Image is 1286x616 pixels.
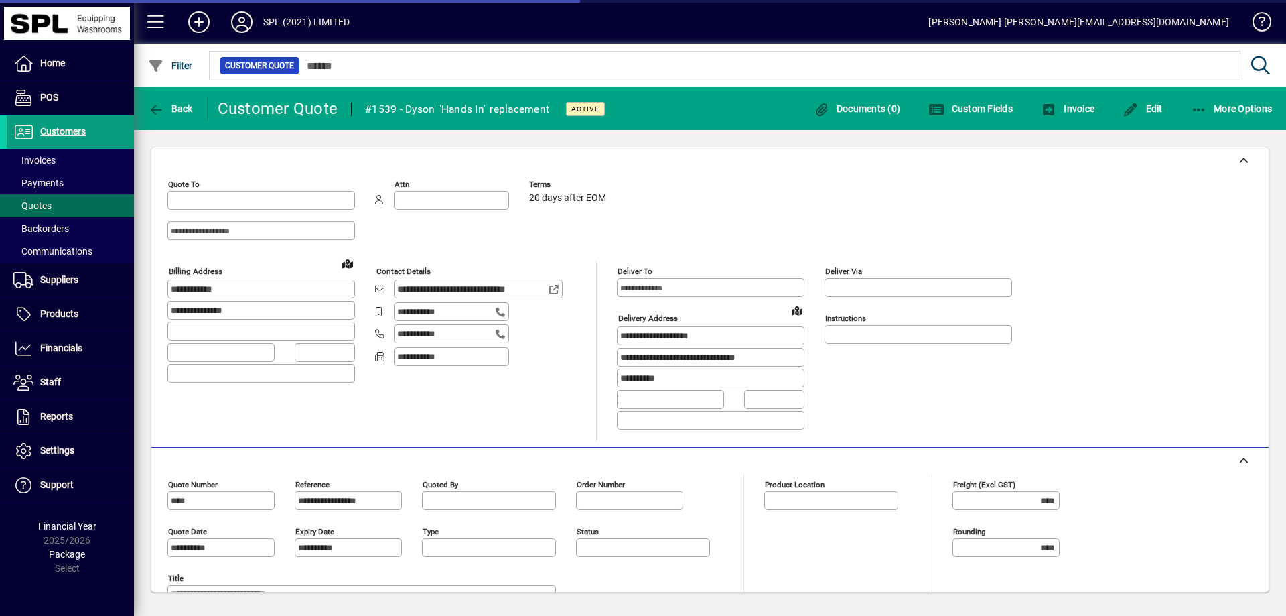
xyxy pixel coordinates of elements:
button: Documents (0) [810,97,904,121]
span: Reports [40,411,73,422]
a: POS [7,81,134,115]
button: Custom Fields [925,97,1016,121]
mat-label: Quote number [168,479,218,489]
button: More Options [1188,97,1276,121]
span: Communications [13,246,92,257]
span: Quotes [13,200,52,211]
a: Settings [7,434,134,468]
span: Documents (0) [813,103,900,114]
mat-label: Title [168,573,184,582]
mat-label: Quote To [168,180,200,189]
span: Invoice [1041,103,1094,114]
mat-label: Deliver via [825,267,862,276]
span: Edit [1123,103,1163,114]
span: Settings [40,445,74,456]
a: Backorders [7,217,134,240]
a: Staff [7,366,134,399]
button: Add [177,10,220,34]
mat-label: Freight (excl GST) [953,479,1015,489]
span: Filter [148,60,193,71]
span: Staff [40,377,61,387]
button: Invoice [1038,97,1098,121]
span: Customers [40,126,86,137]
a: Products [7,298,134,331]
mat-label: Type [423,526,439,536]
mat-label: Attn [395,180,409,189]
a: Support [7,469,134,502]
div: [PERSON_NAME] [PERSON_NAME][EMAIL_ADDRESS][DOMAIN_NAME] [928,11,1229,33]
a: Suppliers [7,263,134,297]
span: Terms [529,180,610,189]
span: POS [40,92,58,103]
app-page-header-button: Back [134,97,208,121]
div: #1539 - Dyson "Hands In" replacement [365,99,549,120]
div: SPL (2021) LIMITED [263,11,350,33]
a: Financials [7,332,134,365]
span: Home [40,58,65,68]
span: Financials [40,343,82,353]
span: Customer Quote [225,59,294,72]
a: Payments [7,172,134,194]
a: View on map [337,253,358,274]
mat-label: Order number [577,479,625,489]
mat-label: Status [577,526,599,536]
a: Invoices [7,149,134,172]
mat-label: Expiry date [295,526,334,536]
mat-label: Rounding [953,526,985,536]
span: Support [40,479,74,490]
button: Back [145,97,196,121]
a: Communications [7,240,134,263]
mat-label: Product location [765,479,825,489]
span: Back [148,103,193,114]
span: Products [40,308,78,319]
a: Quotes [7,194,134,217]
mat-label: Deliver To [618,267,652,276]
a: View on map [786,300,808,321]
mat-label: Quoted by [423,479,458,489]
span: Package [49,549,85,560]
span: Payments [13,178,64,188]
span: Financial Year [38,521,96,532]
button: Profile [220,10,263,34]
a: Reports [7,400,134,434]
span: Custom Fields [928,103,1013,114]
a: Knowledge Base [1242,3,1269,46]
mat-label: Instructions [825,314,866,323]
button: Filter [145,54,196,78]
a: Home [7,47,134,80]
mat-label: Quote date [168,526,207,536]
span: Invoices [13,155,56,166]
div: Customer Quote [218,98,338,119]
span: Suppliers [40,274,78,285]
span: Active [571,105,599,113]
span: Backorders [13,223,69,234]
span: 20 days after EOM [529,193,606,204]
span: More Options [1191,103,1273,114]
button: Edit [1119,97,1166,121]
mat-label: Reference [295,479,330,489]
